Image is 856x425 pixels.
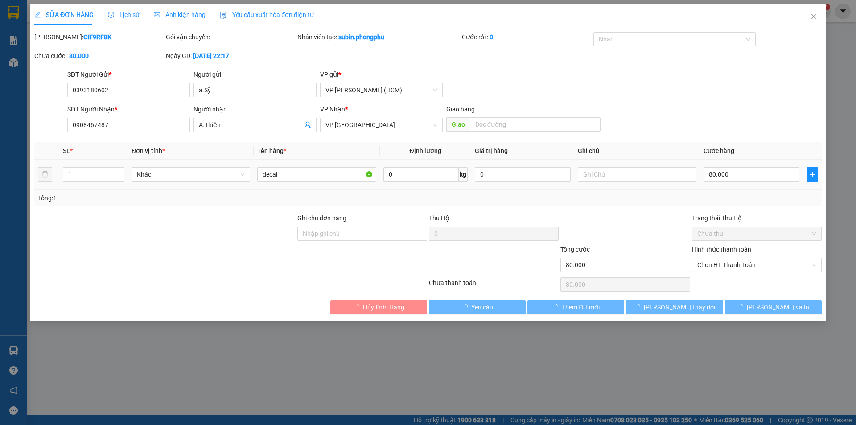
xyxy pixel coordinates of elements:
span: plus [807,171,818,178]
span: Ảnh kiện hàng [154,11,206,18]
b: 0 [490,33,493,41]
div: Nhân viên tạo: [297,32,460,42]
span: Thu Hộ [429,215,449,222]
div: SĐT Người Gửi [67,70,190,79]
span: Giá trị hàng [475,147,508,154]
img: icon [220,12,227,19]
input: VD: Bàn, Ghế [257,167,376,182]
span: [PERSON_NAME] thay đổi [644,302,715,312]
span: loading [461,304,471,310]
button: Hủy Đơn Hàng [330,300,427,314]
div: Gói vận chuyển: [166,32,296,42]
b: [DATE] 22:17 [193,52,229,59]
span: kg [459,167,468,182]
b: CIF9RF8K [83,33,111,41]
button: Close [801,4,826,29]
div: SĐT Người Nhận [67,104,190,114]
span: Chọn HT Thanh Toán [697,258,816,272]
div: Trạng thái Thu Hộ [692,213,822,223]
span: Thêm ĐH mới [562,302,600,312]
div: Cước rồi : [462,32,592,42]
span: [PERSON_NAME] và In [747,302,809,312]
span: loading [552,304,562,310]
label: Hình thức thanh toán [692,246,751,253]
span: Cước hàng [704,147,734,154]
span: loading [634,304,644,310]
span: Đơn vị tính [132,147,165,154]
button: plus [807,167,818,182]
span: close [810,13,817,20]
button: [PERSON_NAME] và In [725,300,822,314]
span: Giao [446,117,470,132]
div: Tổng: 1 [38,193,330,203]
span: Tổng cước [560,246,590,253]
input: Dọc đường [470,117,601,132]
b: 80.000 [69,52,89,59]
span: Tên hàng [257,147,286,154]
input: Ghi chú đơn hàng [297,227,427,241]
span: Yêu cầu xuất hóa đơn điện tử [220,11,314,18]
div: Chưa cước : [34,51,164,61]
div: [PERSON_NAME]: [34,32,164,42]
button: [PERSON_NAME] thay đổi [626,300,723,314]
span: clock-circle [108,12,114,18]
span: Lịch sử [108,11,140,18]
label: Ghi chú đơn hàng [297,215,346,222]
span: loading [737,304,747,310]
b: subin.phongphu [338,33,384,41]
th: Ghi chú [574,142,700,160]
span: picture [154,12,160,18]
span: Yêu cầu [471,302,493,312]
div: Ngày GD: [166,51,296,61]
button: Yêu cầu [429,300,526,314]
span: Khác [137,168,245,181]
div: Người nhận [193,104,316,114]
span: SỬA ĐƠN HÀNG [34,11,94,18]
input: Ghi Chú [578,167,696,182]
div: VP gửi [320,70,443,79]
span: user-add [304,121,311,128]
button: delete [38,167,52,182]
span: Hủy Đơn Hàng [363,302,404,312]
span: VP Đà Lạt [325,118,437,132]
button: Thêm ĐH mới [527,300,624,314]
span: edit [34,12,41,18]
span: VP Hoàng Văn Thụ (HCM) [325,83,437,97]
span: SL [63,147,70,154]
span: Giao hàng [446,106,475,113]
span: Định lượng [410,147,441,154]
div: Người gửi [193,70,316,79]
div: Chưa thanh toán [428,278,560,293]
span: loading [353,304,363,310]
span: Chưa thu [697,227,816,240]
span: VP Nhận [320,106,345,113]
